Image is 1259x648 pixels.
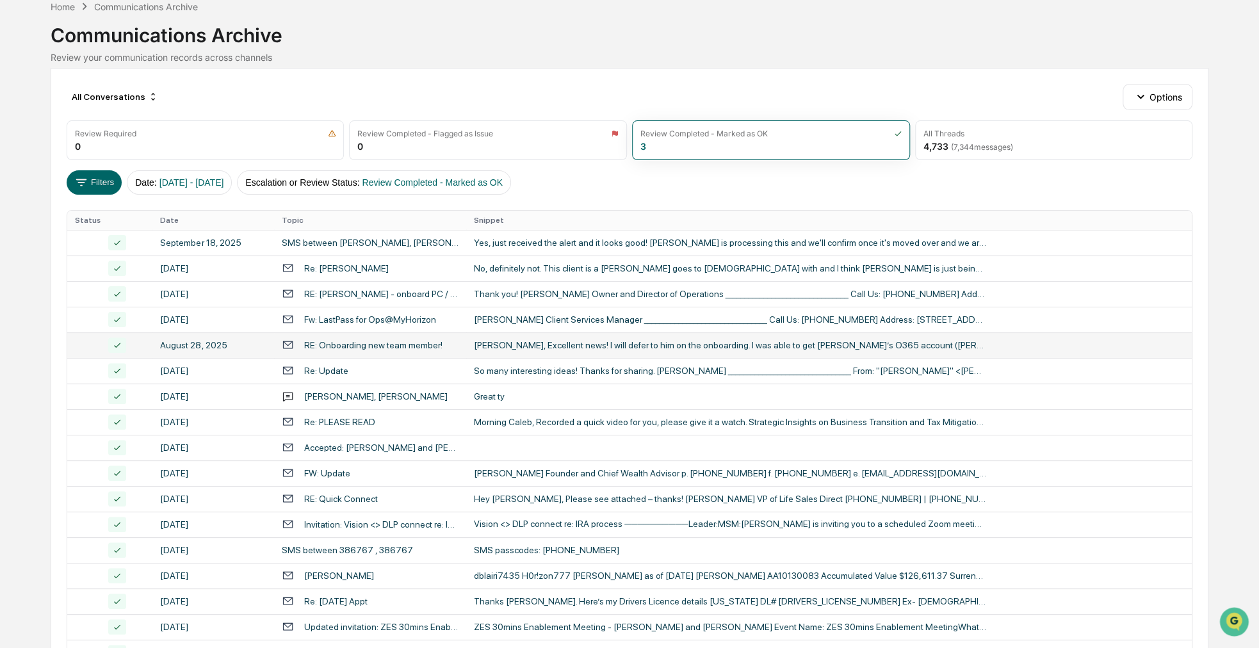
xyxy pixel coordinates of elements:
[13,252,23,263] div: 🔎
[106,174,111,184] span: •
[160,468,266,478] div: [DATE]
[923,141,1013,152] div: 4,733
[67,86,163,107] div: All Conversations
[26,251,81,264] span: Data Lookup
[160,366,266,376] div: [DATE]
[160,442,266,453] div: [DATE]
[160,494,266,504] div: [DATE]
[282,238,459,248] div: SMS between [PERSON_NAME], [PERSON_NAME], text is great
[474,596,986,606] div: Thanks [PERSON_NAME]. Here’s my Drivers Licence details [US_STATE] DL# [DRIVERS_LICENSE_NUMBER] E...
[67,211,153,230] th: Status
[474,468,986,478] div: [PERSON_NAME] Founder and Chief Wealth Advisor p. [PHONE_NUMBER] f. [PHONE_NUMBER] e. [EMAIL_ADDR...
[640,141,646,152] div: 3
[282,545,413,555] div: SMS between 386767 , 386767
[13,142,86,152] div: Past conversations
[474,340,986,350] div: [PERSON_NAME], Excellent news! I will defer to him on the onboarding. I was able to get [PERSON_N...
[160,519,266,530] div: [DATE]
[304,314,436,325] div: Fw: LastPass for Ops@MyHorizon
[58,97,210,110] div: Start new chat
[237,170,511,195] button: Escalation or Review Status:Review Completed - Marked as OK
[304,340,443,350] div: RE: Onboarding new team member!
[160,238,266,248] div: September 18, 2025
[474,314,986,325] div: [PERSON_NAME] Client Services Manager ________________________________ Call Us: [PHONE_NUMBER] Ad...
[474,391,986,401] div: Great ty
[328,129,336,138] img: icon
[304,519,459,530] div: Invitation: Vision <> DLP connect re: IRA process @ [DATE] 1pm - 1:30pm (EDT) ([PERSON_NAME][EMAI...
[304,494,378,504] div: RE: Quick Connect
[474,571,986,581] div: dblairi7435 H0r!zon777 [PERSON_NAME] as of [DATE] [PERSON_NAME] AA10130083 Accumulated Value $126...
[923,129,964,138] div: All Threads
[160,417,266,427] div: [DATE]
[8,246,86,269] a: 🔎Data Lookup
[160,263,266,273] div: [DATE]
[474,545,986,555] div: SMS passcodes: [PHONE_NUMBER]
[160,622,266,632] div: [DATE]
[304,571,374,581] div: [PERSON_NAME]
[474,519,986,530] div: Vision <> DLP connect re: IRA process ──────────Leader:MSM:[PERSON_NAME] is inviting you to a sch...
[127,170,232,195] button: Date:[DATE] - [DATE]
[160,545,266,555] div: [DATE]
[274,211,466,230] th: Topic
[51,1,75,12] div: Home
[159,177,224,188] span: [DATE] - [DATE]
[8,222,88,245] a: 🖐️Preclearance
[160,289,266,299] div: [DATE]
[304,622,459,632] div: Updated invitation: ZES 30mins Enablement Meeting - [PERSON_NAME] and [PERSON_NAME] @ [DATE] 10:3...
[640,129,768,138] div: Review Completed - Marked as OK
[474,238,986,248] div: Yes, just received the alert and it looks good! [PERSON_NAME] is processing this and we'll confir...
[113,174,140,184] span: [DATE]
[357,129,493,138] div: Review Completed - Flagged as Issue
[13,26,233,47] p: How can we help?
[58,110,176,120] div: We're available if you need us!
[26,227,83,239] span: Preclearance
[304,596,368,606] div: Re: [DATE] Appt
[304,417,375,427] div: Re: PLEASE READ
[304,468,350,478] div: FW: Update
[75,129,136,138] div: Review Required
[474,494,986,504] div: Hey [PERSON_NAME], Please see attached – thanks! [PERSON_NAME] VP of Life Sales Direct [PHONE_NUM...
[88,222,164,245] a: 🗄️Attestations
[1123,84,1192,109] button: Options
[127,282,155,292] span: Pylon
[304,442,459,453] div: Accepted: [PERSON_NAME] and [PERSON_NAME]
[27,97,50,120] img: 8933085812038_c878075ebb4cc5468115_72.jpg
[304,289,459,299] div: RE: [PERSON_NAME] - onboard PC / Windows upgrade
[40,174,104,184] span: [PERSON_NAME]
[362,177,503,188] span: Review Completed - Marked as OK
[304,263,389,273] div: Re: [PERSON_NAME]
[160,596,266,606] div: [DATE]
[13,161,33,182] img: Sigrid Alegria
[51,13,1209,47] div: Communications Archive
[304,366,348,376] div: Re: Update
[13,97,36,120] img: 1746055101610-c473b297-6a78-478c-a979-82029cc54cd1
[13,228,23,238] div: 🖐️
[160,314,266,325] div: [DATE]
[106,227,159,239] span: Attestations
[160,391,266,401] div: [DATE]
[75,141,81,152] div: 0
[474,417,986,427] div: Morning Caleb, Recorded a quick video for you, please give it a watch. Strategic Insights on Busi...
[474,622,986,632] div: ZES 30mins Enablement Meeting - [PERSON_NAME] and [PERSON_NAME] Event Name: ZES 30mins Enablement...
[152,211,273,230] th: Date
[474,263,986,273] div: No, definitely not. This client is a [PERSON_NAME] goes to [DEMOGRAPHIC_DATA] with and I think [P...
[466,211,1192,230] th: Snippet
[611,129,619,138] img: icon
[51,52,1209,63] div: Review your communication records across channels
[357,141,363,152] div: 0
[199,139,233,154] button: See all
[894,129,902,138] img: icon
[474,289,986,299] div: Thank you! [PERSON_NAME] Owner and Director of Operations ________________________________ Call U...
[67,170,122,195] button: Filters
[218,101,233,117] button: Start new chat
[1218,606,1253,640] iframe: Open customer support
[94,1,198,12] div: Communications Archive
[304,391,448,401] div: [PERSON_NAME], [PERSON_NAME]
[474,366,986,376] div: So many interesting ideas! Thanks for sharing. [PERSON_NAME] ________________________________ Fro...
[951,142,1013,152] span: ( 7,344 messages)
[93,228,103,238] div: 🗄️
[160,340,266,350] div: August 28, 2025
[160,571,266,581] div: [DATE]
[90,282,155,292] a: Powered byPylon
